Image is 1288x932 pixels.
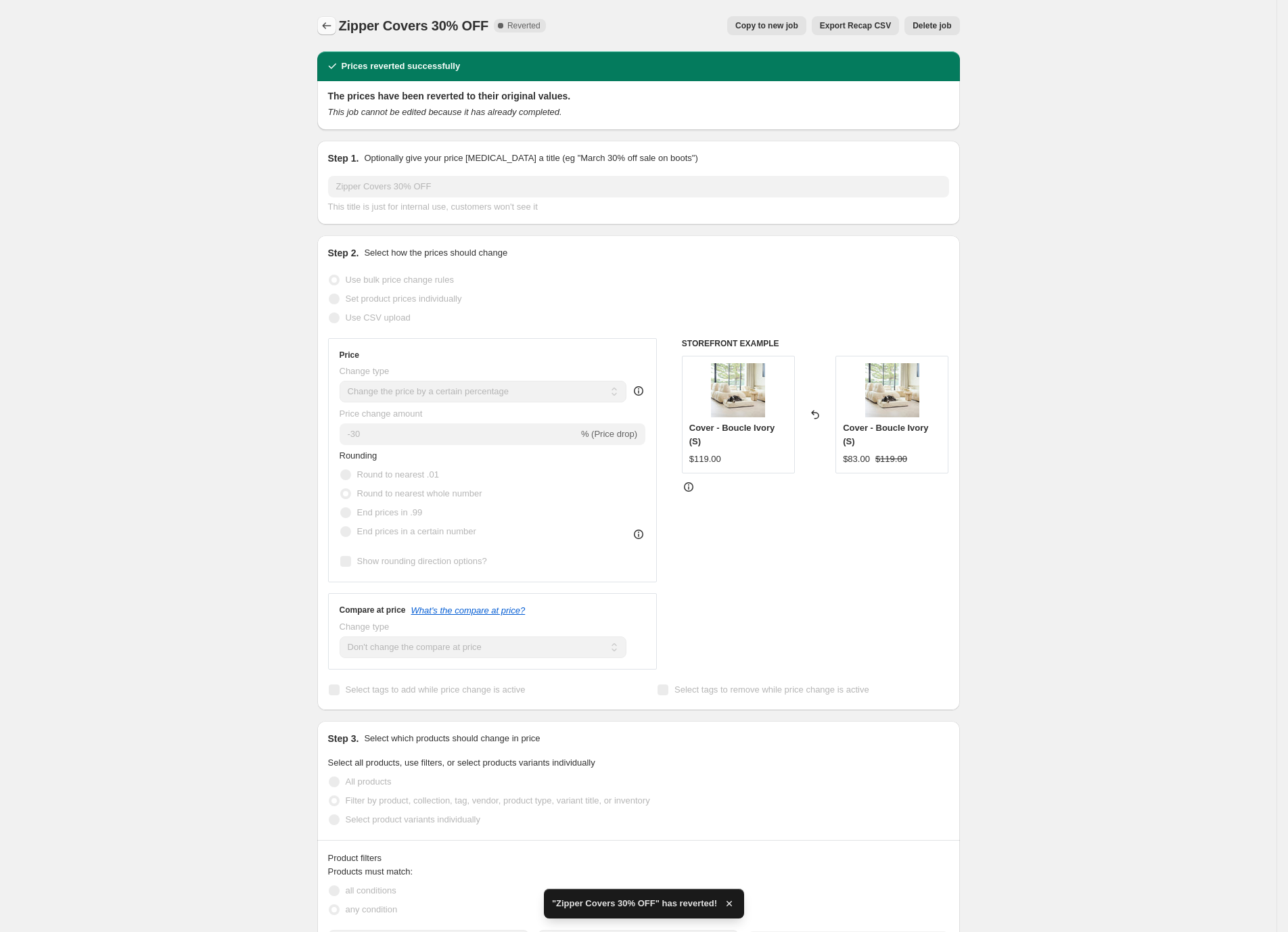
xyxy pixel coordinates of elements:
p: Select how the prices should change [364,246,507,260]
i: This job cannot be edited because it has already completed. [328,107,562,117]
span: Change type [340,622,390,632]
span: Cover - Boucle Ivory (S) [689,423,775,446]
span: Select product variants individually [346,814,480,824]
h6: STOREFRONT EXAMPLE [682,338,949,349]
span: Price change amount [340,409,423,419]
h3: Price [340,350,359,360]
span: Filter by product, collection, tag, vendor, product type, variant title, or inventory [346,795,650,806]
div: $119.00 [689,452,721,466]
button: Export Recap CSV [812,16,899,35]
input: 30% off holiday sale [328,176,949,197]
p: Optionally give your price [MEDICAL_DATA] a title (eg "March 30% off sale on boots") [364,152,697,165]
span: % (Price drop) [581,429,637,439]
h2: Step 1. [328,152,359,165]
img: cover-boucle-ivory-658_80x.webp [711,363,765,417]
span: End prices in .99 [357,507,423,517]
img: cover-boucle-ivory-658_80x.webp [865,363,919,417]
input: -15 [340,423,578,445]
span: all conditions [346,885,396,895]
div: $83.00 [843,452,870,466]
span: Export Recap CSV [820,20,891,31]
span: Set product prices individually [346,294,462,304]
span: Use CSV upload [346,312,411,323]
span: any condition [346,904,398,914]
h2: Prices reverted successfully [342,60,461,73]
div: help [632,384,645,398]
span: End prices in a certain number [357,526,476,536]
span: This title is just for internal use, customers won't see it [328,202,538,212]
span: Copy to new job [735,20,798,31]
span: Show rounding direction options? [357,556,487,566]
span: Delete job [913,20,951,31]
h2: The prices have been reverted to their original values. [328,89,949,103]
span: Change type [340,366,390,376]
h2: Step 2. [328,246,359,260]
button: Copy to new job [727,16,806,35]
span: Select tags to add while price change is active [346,684,526,695]
span: Products must match: [328,866,413,877]
span: All products [346,776,392,787]
strike: $119.00 [875,452,907,466]
h2: Step 3. [328,732,359,745]
span: Select all products, use filters, or select products variants individually [328,758,595,768]
p: Select which products should change in price [364,732,540,745]
button: Delete job [904,16,959,35]
span: "Zipper Covers 30% OFF" has reverted! [552,897,717,910]
button: Price change jobs [317,16,336,35]
span: Round to nearest .01 [357,469,439,480]
button: What's the compare at price? [411,605,526,615]
span: Reverted [507,20,540,31]
span: Rounding [340,450,377,461]
span: Zipper Covers 30% OFF [339,18,488,33]
div: Product filters [328,852,949,865]
span: Use bulk price change rules [346,275,454,285]
h3: Compare at price [340,605,406,615]
span: Select tags to remove while price change is active [674,684,869,695]
span: Round to nearest whole number [357,488,482,498]
span: Cover - Boucle Ivory (S) [843,423,928,446]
